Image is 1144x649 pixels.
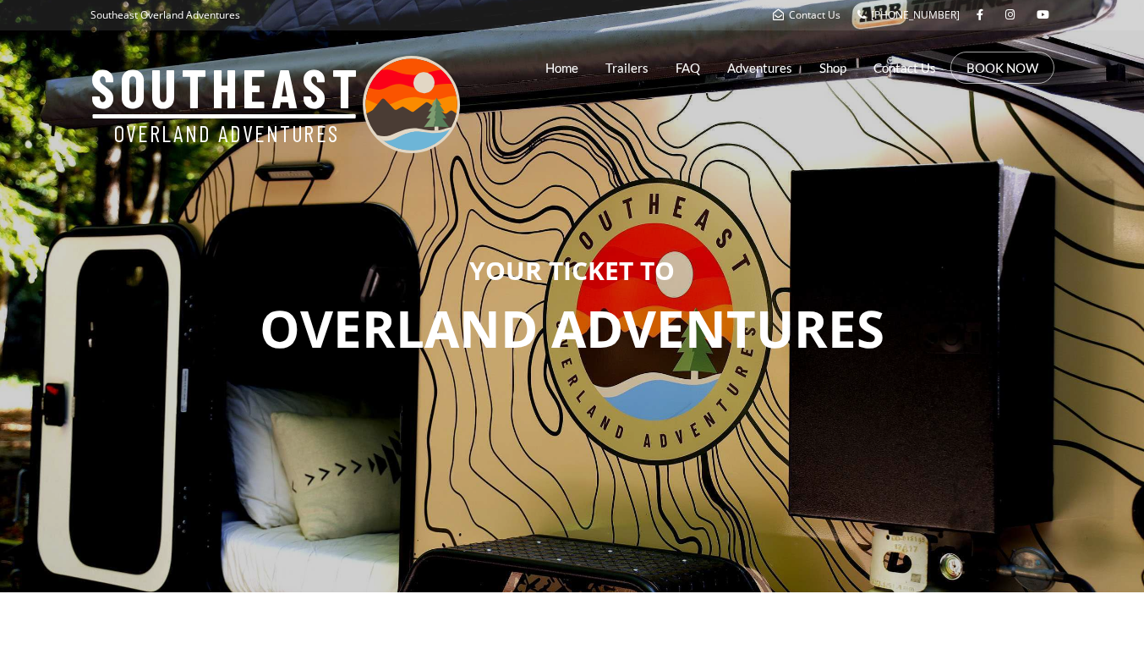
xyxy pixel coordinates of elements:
[13,293,1131,366] p: OVERLAND ADVENTURES
[857,8,960,22] a: [PHONE_NUMBER]
[545,47,578,89] a: Home
[873,47,936,89] a: Contact Us
[605,47,649,89] a: Trailers
[90,56,460,153] img: Southeast Overland Adventures
[676,47,700,89] a: FAQ
[819,47,846,89] a: Shop
[789,8,840,22] span: Contact Us
[871,8,960,22] span: [PHONE_NUMBER]
[13,256,1131,284] h3: YOUR TICKET TO
[90,4,240,26] p: Southeast Overland Adventures
[966,59,1038,76] a: BOOK NOW
[727,47,792,89] a: Adventures
[773,8,840,22] a: Contact Us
